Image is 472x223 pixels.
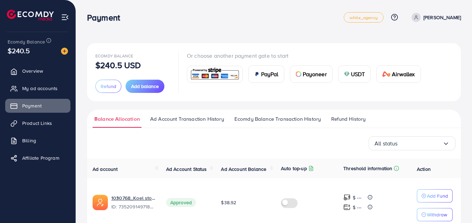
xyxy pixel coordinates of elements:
[331,115,366,123] span: Refund History
[22,85,58,92] span: My ad accounts
[22,137,36,144] span: Billing
[94,115,140,123] span: Balance Allocation
[417,189,453,202] button: Add Fund
[8,38,45,45] span: Ecomdy Balance
[189,67,240,82] img: card
[5,64,70,78] a: Overview
[234,115,321,123] span: Ecomdy Balance Transaction History
[350,15,378,20] span: white_agency
[409,13,461,22] a: [PERSON_NAME]
[343,164,392,173] p: Threshold information
[95,80,121,93] button: Refund
[261,70,278,78] span: PayPal
[417,208,453,221] button: Withdraw
[343,194,351,201] img: top-up amount
[101,83,116,90] span: Refund
[8,46,30,56] span: $240.5
[427,192,448,200] p: Add Fund
[254,71,260,77] img: card
[87,13,126,23] h3: Payment
[375,138,398,149] span: All status
[343,204,351,211] img: top-up amount
[187,66,243,83] a: card
[5,134,70,148] a: Billing
[22,102,42,109] span: Payment
[131,83,159,90] span: Add balance
[417,166,431,173] span: Action
[93,195,108,210] img: ic-ads-acc.e4c84228.svg
[93,166,118,173] span: Ad account
[5,116,70,130] a: Product Links
[61,48,68,55] img: image
[376,65,421,83] a: cardAirwallex
[61,13,69,21] img: menu
[338,65,371,83] a: cardUSDT
[303,70,327,78] span: Payoneer
[95,61,141,69] p: $240.5 USD
[281,164,307,173] p: Auto top-up
[111,203,155,210] span: ID: 7352091497182806017
[111,194,155,201] a: 1030768_Koel store_1711792217396
[427,210,447,219] p: Withdraw
[187,51,427,60] p: Or choose another payment gate to start
[344,71,350,77] img: card
[382,71,391,77] img: card
[344,12,384,23] a: white_agency
[111,194,155,210] div: <span class='underline'>1030768_Koel store_1711792217396</span></br>7352091497182806017
[166,166,207,173] span: Ad Account Status
[353,203,361,212] p: $ ---
[22,154,59,161] span: Affiliate Program
[369,136,455,150] div: Search for option
[22,67,43,74] span: Overview
[7,10,54,21] img: logo
[5,81,70,95] a: My ad accounts
[290,65,333,83] a: cardPayoneer
[351,70,365,78] span: USDT
[423,13,461,22] p: [PERSON_NAME]
[150,115,224,123] span: Ad Account Transaction History
[126,80,164,93] button: Add balance
[166,198,196,207] span: Approved
[22,120,52,127] span: Product Links
[221,199,236,206] span: $38.92
[221,166,266,173] span: Ad Account Balance
[296,71,301,77] img: card
[95,53,133,59] span: Ecomdy Balance
[353,193,361,202] p: $ ---
[398,138,443,149] input: Search for option
[5,99,70,113] a: Payment
[392,70,415,78] span: Airwallex
[5,151,70,165] a: Affiliate Program
[248,65,284,83] a: cardPayPal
